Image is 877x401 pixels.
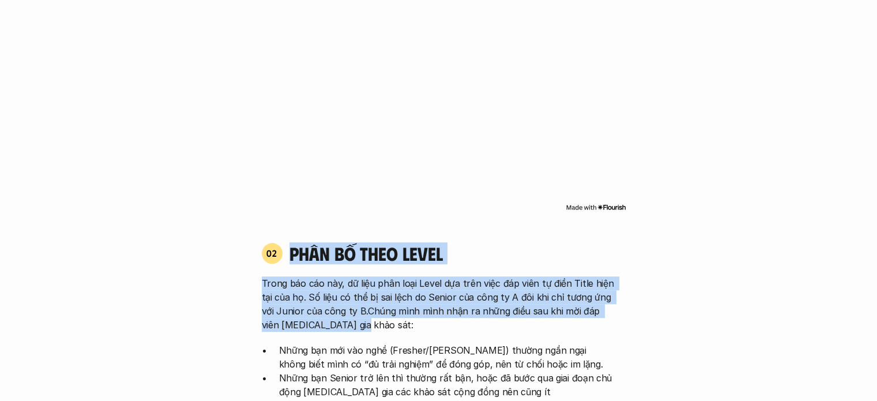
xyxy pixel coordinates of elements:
[262,276,616,332] p: Trong báo cáo này, dữ liệu phân loại Level dựa trên việc đáp viên tự điền Title hiện tại của họ. ...
[279,343,616,371] p: Những bạn mới vào nghề (Fresher/[PERSON_NAME]) thường ngần ngại không biết mình có “đủ trải nghiệ...
[289,242,616,264] h4: phân bố theo Level
[566,203,626,212] img: Made with Flourish
[266,249,277,258] p: 02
